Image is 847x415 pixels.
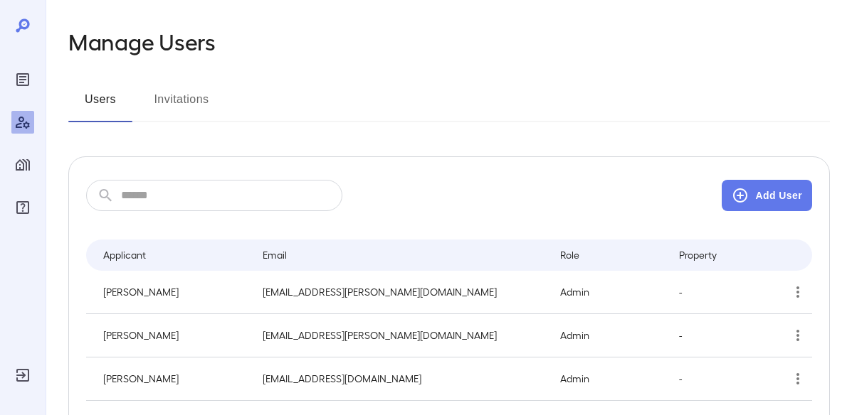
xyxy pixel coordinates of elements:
p: - [679,285,754,299]
p: Admin [560,328,657,343]
p: [PERSON_NAME] [103,328,240,343]
p: [EMAIL_ADDRESS][DOMAIN_NAME] [263,372,537,386]
th: Role [549,239,668,271]
p: - [679,328,754,343]
p: Admin [560,285,657,299]
p: [PERSON_NAME] [103,285,240,299]
div: Log Out [11,364,34,387]
p: - [679,372,754,386]
h2: Manage Users [68,28,216,54]
p: [EMAIL_ADDRESS][PERSON_NAME][DOMAIN_NAME] [263,328,537,343]
div: Manage Properties [11,153,34,176]
button: Users [68,88,132,122]
th: Property [668,239,766,271]
th: Applicant [86,239,251,271]
button: Invitations [149,88,214,122]
th: Email [251,239,549,271]
p: [EMAIL_ADDRESS][PERSON_NAME][DOMAIN_NAME] [263,285,537,299]
p: Admin [560,372,657,386]
button: Add User [722,180,812,211]
div: FAQ [11,196,34,219]
div: Manage Users [11,111,34,134]
p: [PERSON_NAME] [103,372,240,386]
div: Reports [11,68,34,91]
